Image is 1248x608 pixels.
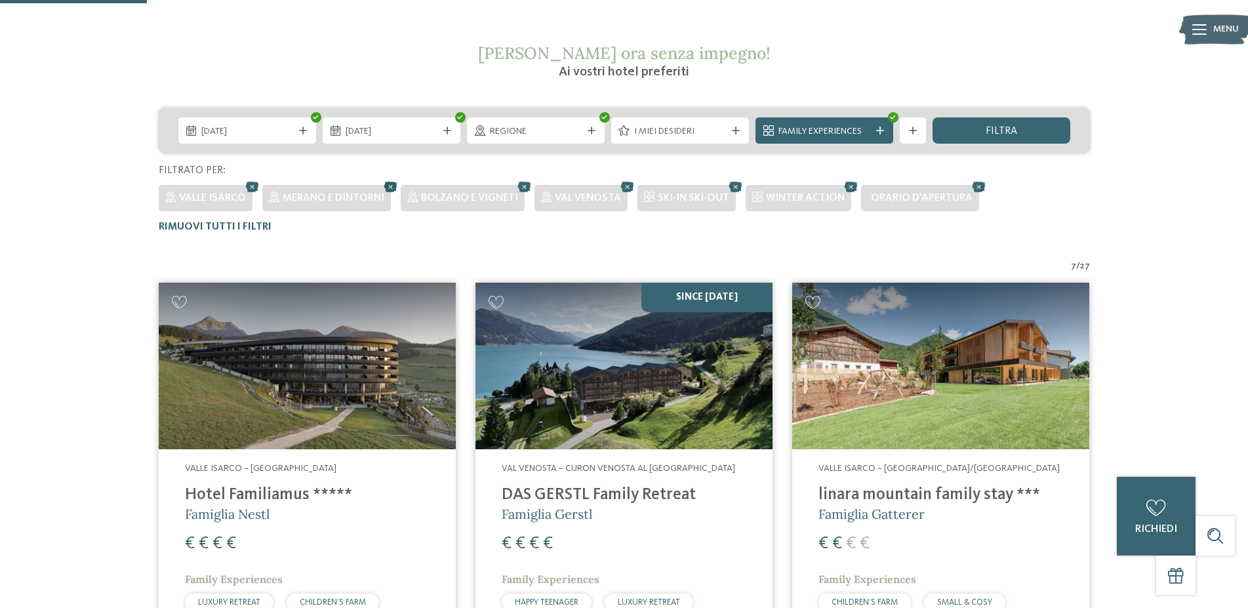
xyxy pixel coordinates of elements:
[1080,260,1090,273] span: 27
[502,573,599,586] span: Family Experiences
[159,283,456,450] img: Cercate un hotel per famiglie? Qui troverete solo i migliori!
[832,598,898,607] span: CHILDREN’S FARM
[199,535,209,552] span: €
[159,222,272,232] span: Rimuovi tutti i filtri
[283,193,384,203] span: Merano e dintorni
[300,598,366,607] span: CHILDREN’S FARM
[478,43,771,64] span: [PERSON_NAME] ora senza impegno!
[159,165,226,176] span: Filtrato per:
[346,125,437,138] span: [DATE]
[658,193,729,203] span: SKI-IN SKI-OUT
[502,535,512,552] span: €
[818,506,925,522] span: Famiglia Gatterer
[818,573,916,586] span: Family Experiences
[618,598,680,607] span: LUXURY RETREAT
[860,535,870,552] span: €
[185,506,270,522] span: Famiglia Nestl
[529,535,539,552] span: €
[212,535,222,552] span: €
[502,485,746,505] h4: DAS GERSTL Family Retreat
[818,485,1063,505] h4: linara mountain family stay ***
[198,598,260,607] span: LUXURY RETREAT
[490,125,582,138] span: Regione
[818,464,1060,473] span: Valle Isarco – [GEOGRAPHIC_DATA]/[GEOGRAPHIC_DATA]
[502,506,592,522] span: Famiglia Gerstl
[179,193,246,203] span: Valle Isarco
[555,193,621,203] span: Val Venosta
[634,125,726,138] span: I miei desideri
[986,126,1017,136] span: filtra
[515,535,525,552] span: €
[475,283,773,450] img: Cercate un hotel per famiglie? Qui troverete solo i migliori!
[559,66,689,79] span: Ai vostri hotel preferiti
[1071,260,1076,273] span: 7
[832,535,842,552] span: €
[792,283,1089,450] img: Cercate un hotel per famiglie? Qui troverete solo i migliori!
[185,464,336,473] span: Valle Isarco – [GEOGRAPHIC_DATA]
[937,598,992,607] span: SMALL & COSY
[871,193,973,203] span: Orario d'apertura
[515,598,578,607] span: HAPPY TEENAGER
[1117,477,1196,556] a: richiedi
[543,535,553,552] span: €
[421,193,518,203] span: Bolzano e vigneti
[818,535,828,552] span: €
[226,535,236,552] span: €
[846,535,856,552] span: €
[766,193,845,203] span: WINTER ACTION
[502,464,735,473] span: Val Venosta – Curon Venosta al [GEOGRAPHIC_DATA]
[1135,524,1177,535] span: richiedi
[778,125,870,138] span: Family Experiences
[201,125,293,138] span: [DATE]
[185,535,195,552] span: €
[1076,260,1080,273] span: /
[185,573,283,586] span: Family Experiences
